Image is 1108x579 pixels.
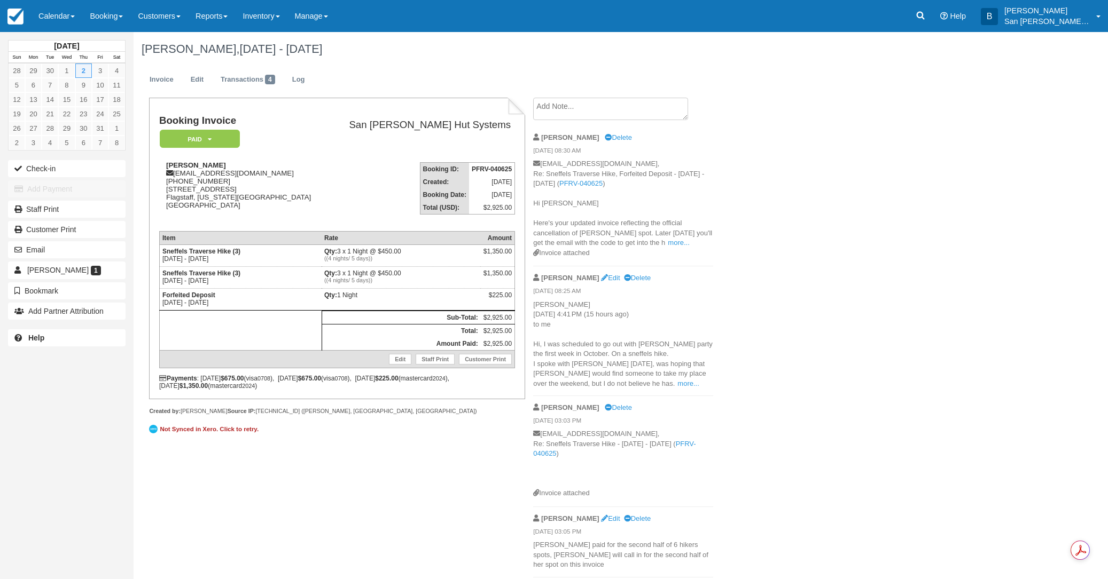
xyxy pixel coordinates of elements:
[420,188,469,201] th: Booking Date:
[159,231,322,244] th: Item
[322,244,481,266] td: 3 x 1 Night @ $450.00
[284,69,313,90] a: Log
[54,42,79,50] strong: [DATE]
[228,408,256,414] strong: Source IP:
[9,64,25,78] a: 28
[183,69,212,90] a: Edit
[25,107,42,121] a: 20
[541,403,599,411] strong: [PERSON_NAME]
[58,52,75,64] th: Wed
[8,261,126,279] a: [PERSON_NAME] 1
[42,78,58,92] a: 7
[149,423,261,435] a: Not Synced in Xero. Click to retry.
[324,291,337,299] strong: Qty
[92,136,108,150] a: 7
[1004,5,1090,16] p: [PERSON_NAME]
[25,78,42,92] a: 6
[75,92,92,107] a: 16
[420,176,469,188] th: Created:
[25,92,42,107] a: 13
[481,231,515,244] th: Amount
[162,248,240,255] strong: Sneffels Traverse Hike (3)
[677,379,699,387] a: more...
[42,121,58,136] a: 28
[324,277,478,283] em: ((4 nights/ 5 days))
[8,160,126,177] button: Check-in
[142,69,182,90] a: Invoice
[7,9,24,25] img: checkfront-main-nav-mini-logo.png
[541,274,599,282] strong: [PERSON_NAME]
[322,311,481,324] th: Sub-Total:
[533,287,713,298] em: [DATE] 08:25 AM
[265,75,275,84] span: 4
[469,201,515,215] td: $2,925.00
[108,64,125,78] a: 4
[9,136,25,150] a: 2
[159,129,236,149] a: Paid
[58,64,75,78] a: 1
[9,107,25,121] a: 19
[25,52,42,64] th: Mon
[159,266,322,288] td: [DATE] - [DATE]
[9,121,25,136] a: 26
[8,282,126,299] button: Bookmark
[533,300,713,389] p: [PERSON_NAME] [DATE] 4:41 PM (15 hours ago) to me Hi, I was scheduled to go out with [PERSON_NAME...
[533,416,713,428] em: [DATE] 03:03 PM
[159,244,322,266] td: [DATE] - [DATE]
[1004,16,1090,27] p: San [PERSON_NAME] Hut Systems
[375,375,398,382] strong: $225.00
[75,64,92,78] a: 2
[469,188,515,201] td: [DATE]
[322,337,481,351] th: Amount Paid:
[533,248,713,258] div: Invoice attached
[605,133,631,141] a: Delete
[8,180,126,197] button: Add Payment
[75,52,92,64] th: Thu
[42,52,58,64] th: Tue
[324,255,478,261] em: ((4 nights/ 5 days))
[58,92,75,107] a: 15
[483,248,512,264] div: $1,350.00
[162,291,215,299] strong: Forfeited Deposit
[8,221,126,238] a: Customer Print
[624,274,651,282] a: Delete
[258,375,270,382] small: 0708
[58,78,75,92] a: 8
[483,291,512,307] div: $225.00
[108,52,125,64] th: Sat
[459,354,512,364] a: Customer Print
[322,231,481,244] th: Rate
[322,288,481,310] td: 1 Night
[416,354,455,364] a: Staff Print
[159,288,322,310] td: [DATE] - [DATE]
[213,69,283,90] a: Transactions4
[25,121,42,136] a: 27
[324,269,337,277] strong: Qty
[668,239,689,247] a: more...
[481,311,515,324] td: $2,925.00
[559,179,603,187] a: PFRV-040625
[533,159,713,248] p: [EMAIL_ADDRESS][DOMAIN_NAME], Re: Sneffels Traverse Hike, Forfeited Deposit - [DATE] - [DATE] ( )...
[9,52,25,64] th: Sun
[92,107,108,121] a: 24
[605,403,631,411] a: Delete
[142,43,957,55] h1: [PERSON_NAME],
[322,266,481,288] td: 3 x 1 Night @ $450.00
[108,78,125,92] a: 11
[242,383,255,389] small: 2024
[92,92,108,107] a: 17
[42,92,58,107] a: 14
[92,78,108,92] a: 10
[950,12,966,20] span: Help
[27,266,89,274] span: [PERSON_NAME]
[541,514,599,522] strong: [PERSON_NAME]
[981,8,998,25] div: B
[8,241,126,258] button: Email
[92,121,108,136] a: 31
[159,375,197,382] strong: Payments
[8,303,126,320] button: Add Partner Attribution
[108,92,125,107] a: 18
[533,146,713,158] em: [DATE] 08:30 AM
[533,540,713,570] p: [PERSON_NAME] paid for the second half of 6 hikers spots, [PERSON_NAME] will call in for the seco...
[25,136,42,150] a: 3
